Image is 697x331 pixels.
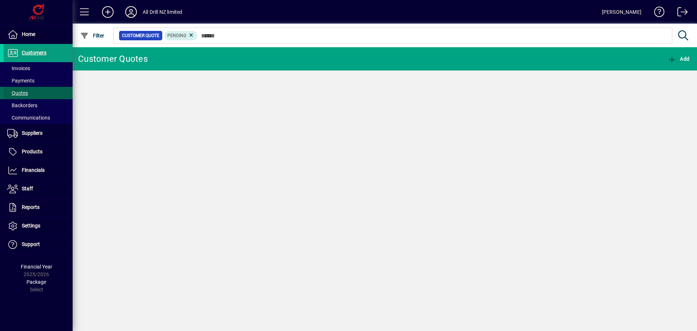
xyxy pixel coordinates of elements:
a: Settings [4,217,73,235]
span: Pending [167,33,186,38]
span: Financial Year [21,264,52,270]
span: Financials [22,167,45,173]
span: Products [22,149,42,154]
span: Invoices [7,65,30,71]
div: Customer Quotes [78,53,148,65]
a: Logout [672,1,688,25]
button: Profile [119,5,143,19]
a: Suppliers [4,124,73,142]
a: Quotes [4,87,73,99]
span: Reports [22,204,40,210]
span: Support [22,241,40,247]
button: Filter [78,29,106,42]
span: Payments [7,78,34,84]
a: Knowledge Base [649,1,665,25]
a: Communications [4,112,73,124]
a: Products [4,143,73,161]
span: Communications [7,115,50,121]
button: Add [96,5,119,19]
span: Customers [22,50,46,56]
a: Home [4,25,73,44]
div: [PERSON_NAME] [602,6,641,18]
a: Support [4,235,73,254]
a: Financials [4,161,73,179]
span: Customer Quote [122,32,159,39]
span: Settings [22,223,40,229]
span: Suppliers [22,130,42,136]
span: Add [668,56,689,62]
span: Backorders [7,102,37,108]
span: Staff [22,186,33,191]
div: All Drill NZ limited [143,6,183,18]
a: Invoices [4,62,73,74]
a: Payments [4,74,73,87]
a: Reports [4,198,73,217]
a: Backorders [4,99,73,112]
button: Add [666,52,691,65]
span: Filter [80,33,105,39]
a: Staff [4,180,73,198]
span: Home [22,31,35,37]
span: Quotes [7,90,28,96]
span: Package [27,279,46,285]
mat-chip: Pending Status: Pending [164,31,197,40]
